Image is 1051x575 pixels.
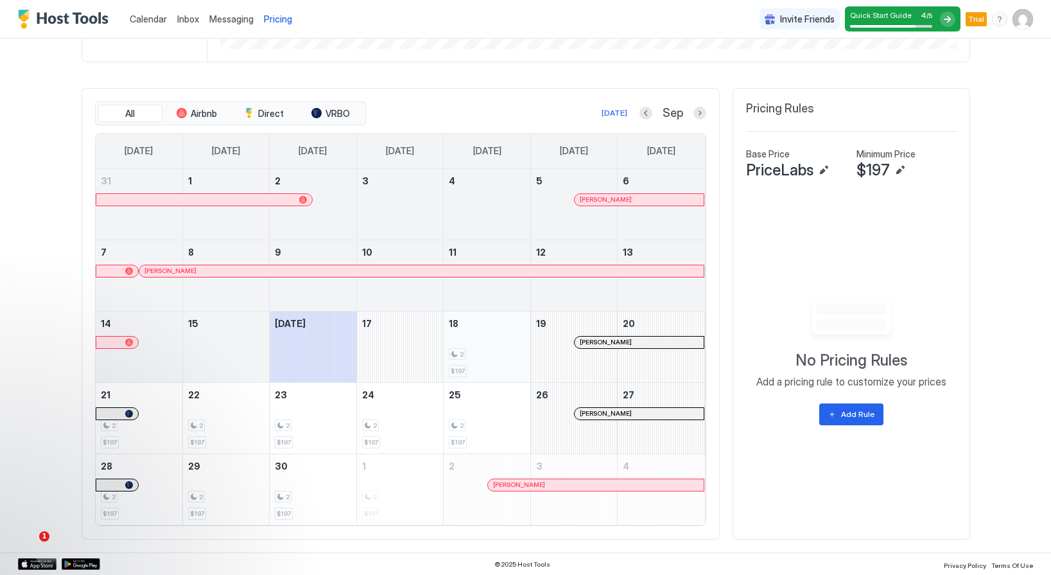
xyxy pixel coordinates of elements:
td: September 5, 2025 [530,169,618,240]
td: September 3, 2025 [356,169,444,240]
span: 2 [112,421,116,430]
div: [PERSON_NAME] [580,338,699,346]
span: 18 [449,318,458,329]
a: September 13, 2025 [618,240,704,264]
span: [PERSON_NAME] [144,267,196,275]
span: $197 [856,161,890,180]
span: Privacy Policy [944,562,986,569]
iframe: Intercom notifications message [10,450,266,540]
button: Edit [892,163,908,178]
span: Quick Start Guide [850,10,912,20]
span: [DATE] [275,318,306,329]
span: Inbox [177,13,199,24]
span: VRBO [326,108,350,119]
span: Invite Friends [780,13,835,25]
span: 2 [286,493,290,501]
td: September 2, 2025 [270,169,357,240]
button: [DATE] [600,105,629,121]
span: [DATE] [560,145,588,157]
div: menu [992,12,1007,27]
div: Google Play Store [62,558,100,570]
span: [PERSON_NAME] [580,338,632,346]
a: September 21, 2025 [96,383,182,407]
a: September 1, 2025 [183,169,270,193]
td: September 26, 2025 [530,382,618,454]
span: 17 [362,318,372,329]
span: 22 [188,389,200,400]
td: September 16, 2025 [270,311,357,382]
span: Minimum Price [856,148,916,160]
span: 26 [536,389,548,400]
a: September 20, 2025 [618,312,704,335]
div: [PERSON_NAME] [493,481,699,489]
a: September 7, 2025 [96,240,182,264]
a: September 11, 2025 [444,240,530,264]
td: September 15, 2025 [182,311,270,382]
a: Messaging [209,12,254,26]
span: 19 [536,318,546,329]
span: 2 [286,421,290,430]
span: 1 [188,175,192,186]
span: 3 [362,175,369,186]
span: 2 [449,461,455,472]
span: 21 [101,389,110,400]
span: Direct [258,108,284,119]
a: September 3, 2025 [357,169,444,193]
button: Add Rule [819,403,883,425]
span: 13 [623,247,633,258]
td: September 22, 2025 [182,382,270,454]
a: Monday [199,134,253,168]
span: 7 [101,247,107,258]
a: Sunday [112,134,166,168]
span: 11 [449,247,456,258]
a: September 12, 2025 [531,240,618,264]
a: October 2, 2025 [444,454,530,478]
span: All [125,108,135,119]
a: September 17, 2025 [357,312,444,335]
a: September 19, 2025 [531,312,618,335]
a: September 14, 2025 [96,312,182,335]
div: Host Tools Logo [18,10,114,29]
a: September 4, 2025 [444,169,530,193]
button: Direct [232,105,296,123]
span: Trial [968,13,984,25]
iframe: Intercom live chat [13,531,44,562]
a: August 31, 2025 [96,169,182,193]
td: August 31, 2025 [96,169,183,240]
td: September 10, 2025 [356,240,444,311]
span: Sep [663,106,683,121]
a: September 5, 2025 [531,169,618,193]
span: Pricing Rules [746,102,814,116]
span: 2 [373,421,377,430]
td: September 9, 2025 [270,240,357,311]
td: September 4, 2025 [444,169,531,240]
td: September 21, 2025 [96,382,183,454]
a: September 15, 2025 [183,312,270,335]
a: September 6, 2025 [618,169,704,193]
span: Add a pricing rule to customize your prices [756,375,946,388]
span: 2 [275,175,281,186]
td: September 14, 2025 [96,311,183,382]
span: 4 [921,10,926,20]
span: 1 [39,531,49,542]
span: Pricing [264,13,292,25]
span: Terms Of Use [991,562,1033,569]
span: 2 [460,350,464,358]
a: Calendar [130,12,167,26]
td: October 3, 2025 [530,454,618,525]
td: September 23, 2025 [270,382,357,454]
span: Messaging [209,13,254,24]
a: September 23, 2025 [270,383,356,407]
a: September 25, 2025 [444,383,530,407]
span: 2 [199,421,203,430]
td: October 4, 2025 [618,454,705,525]
span: © 2025 Host Tools [494,560,550,569]
div: App Store [18,558,56,570]
td: September 20, 2025 [618,311,705,382]
a: Privacy Policy [944,558,986,571]
span: 14 [101,318,111,329]
span: $197 [364,438,378,447]
a: October 3, 2025 [531,454,618,478]
span: 20 [623,318,635,329]
span: [PERSON_NAME] [493,481,545,489]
